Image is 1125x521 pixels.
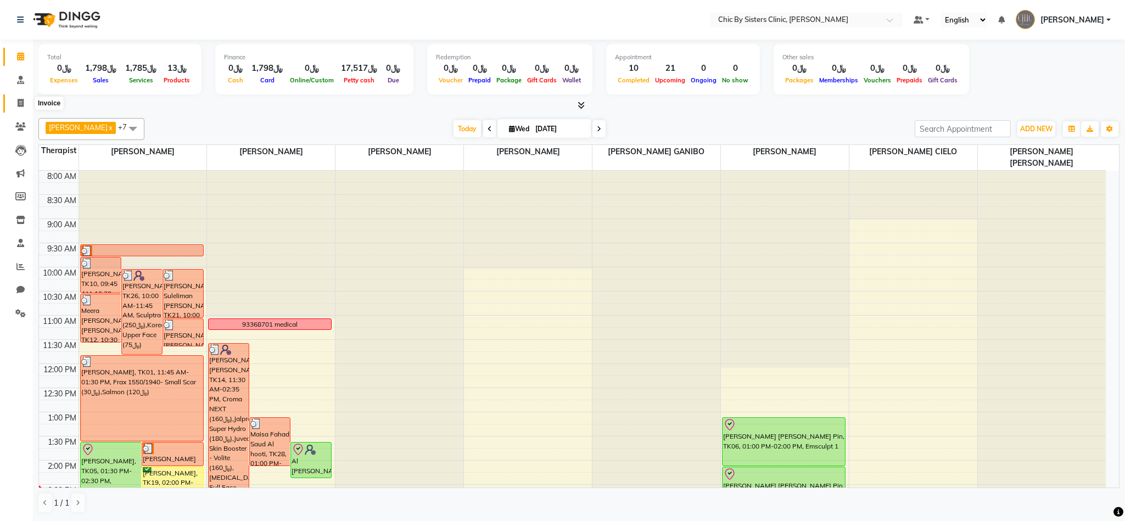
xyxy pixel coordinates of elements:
[81,62,121,75] div: ﷼1,798
[615,62,652,75] div: 10
[385,76,402,84] span: Due
[723,418,845,466] div: [PERSON_NAME] [PERSON_NAME] Pin, TK06, 01:00 PM-02:00 PM, Emsculpt 1
[242,320,298,329] div: 93368701 medical
[79,145,207,159] span: [PERSON_NAME]
[122,270,162,354] div: [PERSON_NAME], TK26, 10:00 AM-11:45 AM, Sculptra (﷼250),Korean Upper Face (﷼75)
[466,62,494,75] div: ﷼0
[688,76,719,84] span: Ongoing
[894,62,925,75] div: ﷼0
[782,62,816,75] div: ﷼0
[142,442,203,466] div: [PERSON_NAME] Musabah [PERSON_NAME] [PERSON_NAME], TK17, 01:30 PM-02:00 PM, Consultation
[466,76,494,84] span: Prepaid
[287,76,337,84] span: Online/Custom
[719,76,751,84] span: No show
[209,344,249,494] div: [PERSON_NAME] [PERSON_NAME], TK14, 11:30 AM-02:35 PM, Croma NEXT (﷼160),Jalpro Super Hydro (﷼180)...
[121,62,161,75] div: ﷼1,785
[54,497,69,509] span: 1 / 1
[1017,121,1055,137] button: ADD NEW
[39,145,79,156] div: Therapist
[894,76,925,84] span: Prepaids
[45,243,79,255] div: 9:30 AM
[723,467,845,515] div: [PERSON_NAME] [PERSON_NAME] Pin, TK06, 02:00 PM-03:00 PM, Emsculpt Neo
[90,76,111,84] span: Sales
[436,76,466,84] span: Voucher
[45,171,79,182] div: 8:00 AM
[41,388,79,400] div: 12:30 PM
[224,53,405,62] div: Finance
[615,76,652,84] span: Completed
[1016,10,1035,29] img: SHUBHAM SHARMA
[506,125,532,133] span: Wed
[287,62,337,75] div: ﷼0
[494,62,524,75] div: ﷼0
[250,418,290,466] div: Maisa Fahad Saud Al hooti, TK28, 01:00 PM-02:00 PM, Jalpro Eye (﷼150)
[49,123,108,132] span: [PERSON_NAME]
[436,62,466,75] div: ﷼0
[81,257,121,293] div: [PERSON_NAME], TK10, 09:45 AM-10:30 AM, [MEDICAL_DATA] Full Face
[45,195,79,206] div: 8:30 AM
[224,62,247,75] div: ﷼0
[46,461,79,472] div: 2:00 PM
[41,316,79,327] div: 11:00 AM
[861,76,894,84] span: Vouchers
[47,53,193,62] div: Total
[1040,14,1104,26] span: [PERSON_NAME]
[81,356,203,441] div: [PERSON_NAME], TK01, 11:45 AM-01:30 PM, Frax 1550/1940- Small Scar (﷼30),Salmon (﷼120)
[81,442,142,490] div: [PERSON_NAME], TK05, 01:30 PM-02:30 PM, Consultation
[782,76,816,84] span: Packages
[915,120,1011,137] input: Search Appointment
[335,145,463,159] span: [PERSON_NAME]
[719,62,751,75] div: 0
[559,62,584,75] div: ﷼0
[524,62,559,75] div: ﷼0
[46,436,79,448] div: 1:30 PM
[532,121,587,137] input: 2025-09-03
[337,62,382,75] div: ﷼17,517
[41,364,79,376] div: 12:00 PM
[161,76,193,84] span: Products
[163,319,203,346] div: [PERSON_NAME] [PERSON_NAME], TK18, 11:00 AM-11:35 AM, IPL- Vascular Treatments -Medium
[225,76,246,84] span: Cash
[41,267,79,279] div: 10:00 AM
[207,145,335,159] span: [PERSON_NAME]
[291,442,331,478] div: Al [PERSON_NAME] Ali Al busaidi, TK13, 01:30 PM-02:15 PM, Follow Up
[849,145,977,159] span: [PERSON_NAME] CIELO
[1020,125,1053,133] span: ADD NEW
[382,62,405,75] div: ﷼0
[47,76,81,84] span: Expenses
[464,145,592,159] span: [PERSON_NAME]
[142,467,203,515] div: [PERSON_NAME], TK19, 02:00 PM-03:00 PM, Consultation
[782,53,960,62] div: Other sales
[247,62,287,75] div: ﷼1,798
[688,62,719,75] div: 0
[45,219,79,231] div: 9:00 AM
[47,62,81,75] div: ﷼0
[35,97,63,110] div: Invoice
[28,4,103,35] img: logo
[46,485,79,496] div: 2:30 PM
[816,76,861,84] span: Memberships
[652,76,688,84] span: Upcoming
[615,53,751,62] div: Appointment
[436,53,584,62] div: Redemption
[41,292,79,303] div: 10:30 AM
[592,145,720,159] span: [PERSON_NAME] GANIBO
[108,123,113,132] a: x
[454,120,481,137] span: Today
[81,245,203,256] div: [PERSON_NAME], TK24, 09:30 AM-09:45 AM, Follow Up
[652,62,688,75] div: 21
[161,62,193,75] div: ﷼13
[258,76,277,84] span: Card
[41,340,79,351] div: 11:30 AM
[118,122,135,131] span: +7
[978,145,1106,170] span: [PERSON_NAME] [PERSON_NAME]
[341,76,377,84] span: Petty cash
[861,62,894,75] div: ﷼0
[81,294,121,342] div: Meera [PERSON_NAME] [PERSON_NAME], TK12, 10:30 AM-11:30 AM, Korean Full Face (﷼120)
[494,76,524,84] span: Package
[46,412,79,424] div: 1:00 PM
[721,145,849,159] span: [PERSON_NAME]
[163,270,203,317] div: [PERSON_NAME] Suleliman [PERSON_NAME], TK21, 10:00 AM-11:00 AM, Derma Fillers (1 ml) - [MEDICAL_D...
[816,62,861,75] div: ﷼0
[925,76,960,84] span: Gift Cards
